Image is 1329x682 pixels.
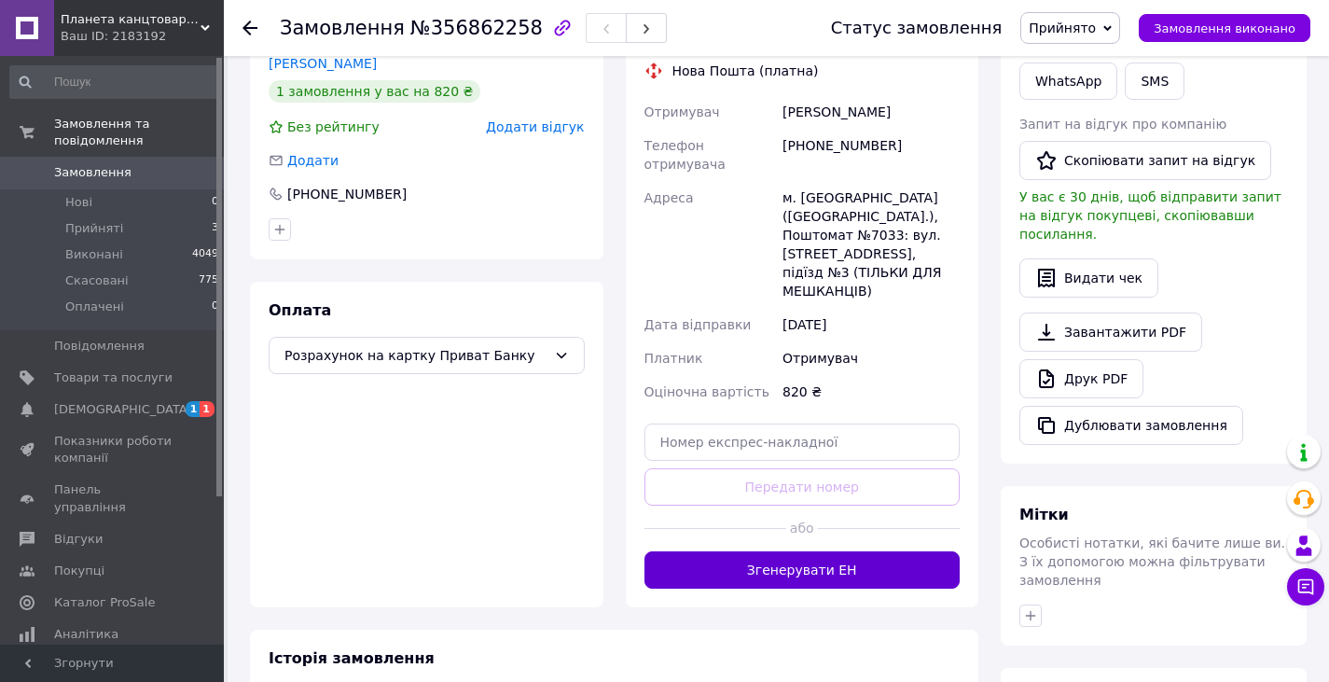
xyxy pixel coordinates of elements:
[1019,313,1202,352] a: Завантажити PDF
[1125,63,1184,100] button: SMS
[199,272,218,289] span: 775
[65,272,129,289] span: Скасовані
[269,301,331,319] span: Оплата
[284,345,547,366] span: Розрахунок на картку Приват Банку
[287,119,380,134] span: Без рейтингу
[61,11,201,28] span: Планета канцтоваров
[54,594,155,611] span: Каталог ProSale
[1019,63,1117,100] a: WhatsApp
[1019,141,1271,180] button: Скопіювати запит на відгук
[54,626,118,643] span: Аналітика
[54,369,173,386] span: Товари та послуги
[280,17,405,39] span: Замовлення
[285,185,408,203] div: [PHONE_NUMBER]
[61,28,224,45] div: Ваш ID: 2183192
[1154,21,1295,35] span: Замовлення виконано
[779,375,963,409] div: 820 ₴
[644,104,720,119] span: Отримувач
[644,351,703,366] span: Платник
[786,519,818,537] span: або
[9,65,220,99] input: Пошук
[1019,359,1143,398] a: Друк PDF
[1019,117,1226,132] span: Запит на відгук про компанію
[644,384,769,399] span: Оціночна вартість
[644,551,961,589] button: Згенерувати ЕН
[668,62,824,80] div: Нова Пошта (платна)
[779,181,963,308] div: м. [GEOGRAPHIC_DATA] ([GEOGRAPHIC_DATA].), Поштомат №7033: вул. [STREET_ADDRESS], підїзд №3 (ТІЛЬ...
[212,220,218,237] span: 3
[1287,568,1324,605] button: Чат з покупцем
[54,433,173,466] span: Показники роботи компанії
[644,138,726,172] span: Телефон отримувача
[1019,258,1158,298] button: Видати чек
[1019,506,1069,523] span: Мітки
[410,17,543,39] span: №356862258
[1139,14,1310,42] button: Замовлення виконано
[269,80,480,103] div: 1 замовлення у вас на 820 ₴
[644,424,961,461] input: Номер експрес-накладної
[186,401,201,417] span: 1
[54,401,192,418] span: [DEMOGRAPHIC_DATA]
[1029,21,1096,35] span: Прийнято
[242,19,257,37] div: Повернутися назад
[1019,406,1243,445] button: Дублювати замовлення
[1019,536,1285,588] span: Особисті нотатки, які бачите лише ви. З їх допомогою можна фільтрувати замовлення
[779,95,963,129] div: [PERSON_NAME]
[54,531,103,548] span: Відгуки
[831,19,1003,37] div: Статус замовлення
[644,317,752,332] span: Дата відправки
[65,220,123,237] span: Прийняті
[54,164,132,181] span: Замовлення
[65,299,124,315] span: Оплачені
[54,116,224,149] span: Замовлення та повідомлення
[1019,189,1281,242] span: У вас є 30 днів, щоб відправити запит на відгук покупцеві, скопіювавши посилання.
[54,563,104,579] span: Покупці
[192,246,218,263] span: 4049
[779,341,963,375] div: Отримувач
[54,338,145,355] span: Повідомлення
[269,56,377,71] a: [PERSON_NAME]
[65,246,123,263] span: Виконані
[65,194,92,211] span: Нові
[212,194,218,211] span: 0
[779,308,963,341] div: [DATE]
[644,190,694,205] span: Адреса
[54,481,173,515] span: Панель управління
[269,649,435,667] span: Історія замовлення
[779,129,963,181] div: [PHONE_NUMBER]
[212,299,218,315] span: 0
[287,153,339,168] span: Додати
[486,119,584,134] span: Додати відгук
[200,401,215,417] span: 1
